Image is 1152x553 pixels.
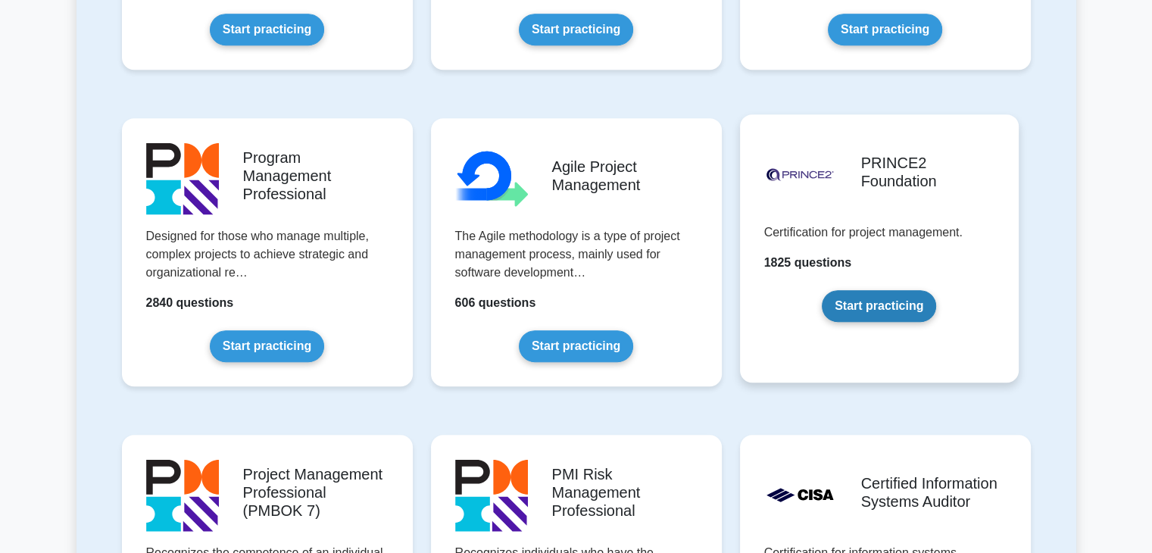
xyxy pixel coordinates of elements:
a: Start practicing [828,14,942,45]
a: Start practicing [210,330,324,362]
a: Start practicing [519,330,633,362]
a: Start practicing [519,14,633,45]
a: Start practicing [210,14,324,45]
a: Start practicing [822,290,936,322]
